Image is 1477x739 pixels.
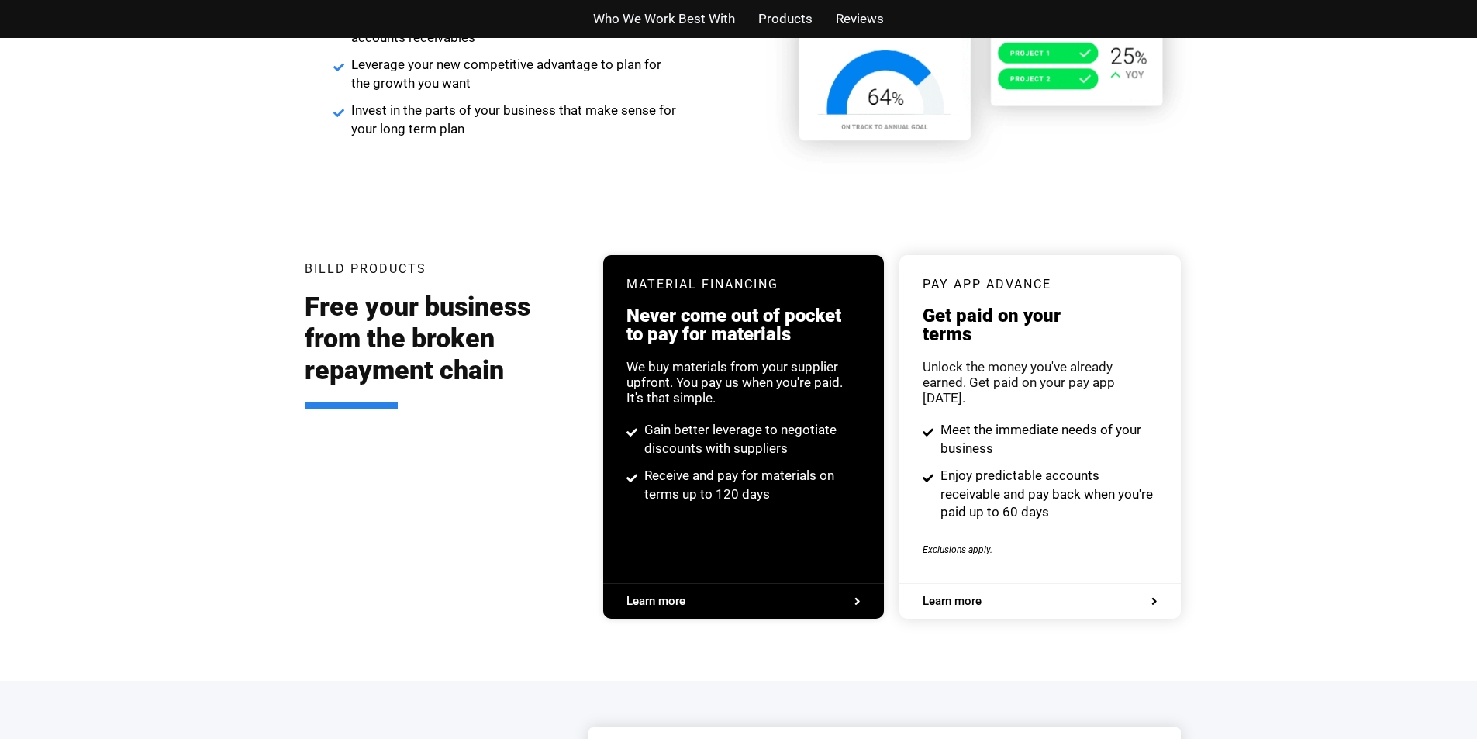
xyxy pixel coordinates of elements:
h3: Billd Products [305,263,426,275]
h3: Never come out of pocket to pay for materials [626,306,861,344]
span: Receive and pay for materials on terms up to 120 days [640,467,861,504]
span: Invest in the parts of your business that make sense for your long term plan [347,102,683,139]
span: Enjoy predictable accounts receivable and pay back when you're paid up to 60 days [937,467,1158,522]
a: Who We Work Best With [593,8,735,30]
span: Gain better leverage to negotiate discounts with suppliers [640,421,861,458]
a: Learn more [626,596,861,607]
h2: Free your business from the broken repayment chain [305,291,581,409]
h3: Material Financing [626,278,861,291]
div: We buy materials from your supplier upfront. You pay us when you're paid. It's that simple. [626,359,861,406]
a: Reviews [836,8,884,30]
span: Meet the immediate needs of your business [937,421,1158,458]
span: Exclusions apply. [923,544,992,555]
h3: pay app advance [923,278,1157,291]
div: Unlock the money you've already earned. Get paid on your pay app [DATE]. [923,359,1157,406]
h3: Get paid on your terms [923,306,1157,344]
a: Products [758,8,813,30]
span: Leverage your new competitive advantage to plan for the growth you want [347,56,683,93]
span: Learn more [626,596,685,607]
a: Learn more [923,596,1157,607]
span: Learn more [923,596,982,607]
